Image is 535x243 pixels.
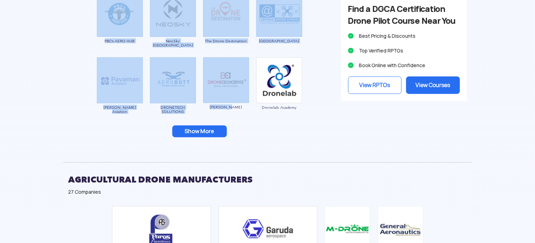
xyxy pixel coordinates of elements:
[256,77,302,109] a: Dronelab Academy
[172,126,227,137] button: Show More
[97,39,143,43] span: PBC’s AERO HUB
[150,57,196,103] img: bg_droneteech.png
[348,77,402,94] a: View RPTOs
[256,39,302,43] span: [GEOGRAPHIC_DATA]
[256,57,302,103] img: ic_dronelab_new.png
[348,46,460,56] li: Top Verified RPTOs
[97,10,143,43] a: PBC’s AERO HUB
[68,171,467,188] h2: AGRICULTURAL DRONE MANUFACTURERS
[203,105,249,109] span: [PERSON_NAME]
[150,105,196,114] span: DRONETECH SOLUTIONS
[97,77,143,114] a: [PERSON_NAME] Aviation
[150,10,196,47] a: NeoSky [GEOGRAPHIC_DATA]
[68,188,467,195] div: 27 Companies
[203,57,249,103] img: ic_dronacharyaaerial.png
[348,60,460,70] li: Book Online with Confidence
[256,10,302,43] a: [GEOGRAPHIC_DATA]
[203,10,249,43] a: The Drone Destination
[203,39,249,43] span: The Drone Destination
[348,3,460,27] h3: Find a DGCA Certification Drone Pilot Course Near You
[256,105,302,109] span: Dronelab Academy
[150,39,196,47] span: NeoSky [GEOGRAPHIC_DATA]
[150,77,196,114] a: DRONETECH SOLUTIONS
[406,77,460,94] a: View Courses
[97,105,143,114] span: [PERSON_NAME] Aviation
[97,57,143,103] img: ic_pavaman.png
[203,77,249,109] a: [PERSON_NAME]
[348,31,460,41] li: Best Pricing & Discounts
